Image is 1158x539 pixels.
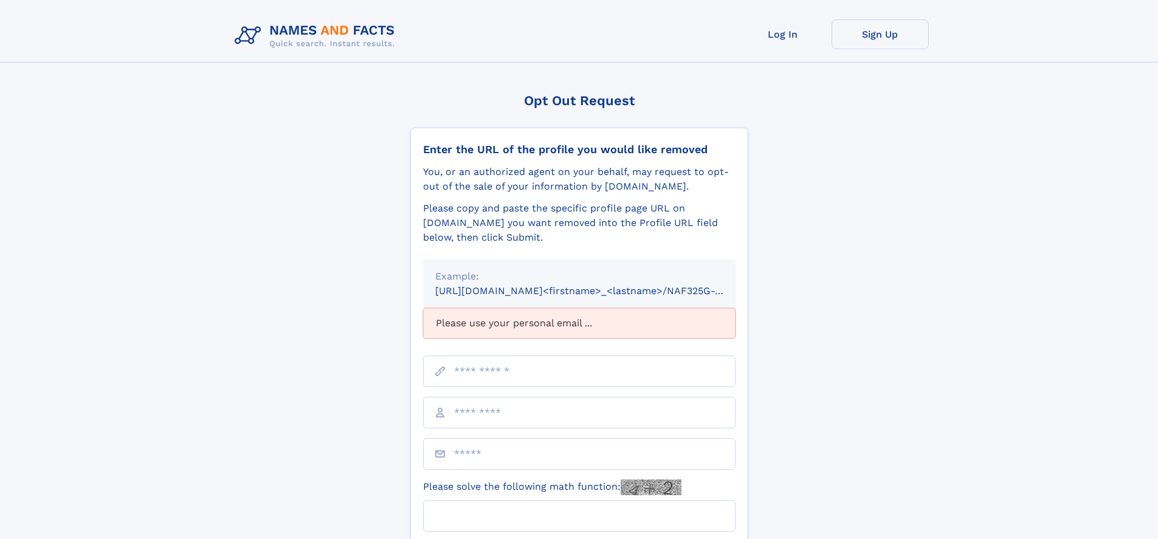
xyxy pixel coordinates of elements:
label: Please solve the following math function: [423,479,681,495]
a: Sign Up [832,19,929,49]
div: Enter the URL of the profile you would like removed [423,143,736,156]
img: Logo Names and Facts [230,19,405,52]
div: Please use your personal email ... [423,308,736,338]
div: Opt Out Request [410,93,748,108]
a: Log In [734,19,832,49]
small: [URL][DOMAIN_NAME]<firstname>_<lastname>/NAF325G-xxxxxxxx [435,285,759,297]
div: You, or an authorized agent on your behalf, may request to opt-out of the sale of your informatio... [423,165,736,194]
div: Please copy and paste the specific profile page URL on [DOMAIN_NAME] you want removed into the Pr... [423,201,736,245]
div: Example: [435,269,723,284]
